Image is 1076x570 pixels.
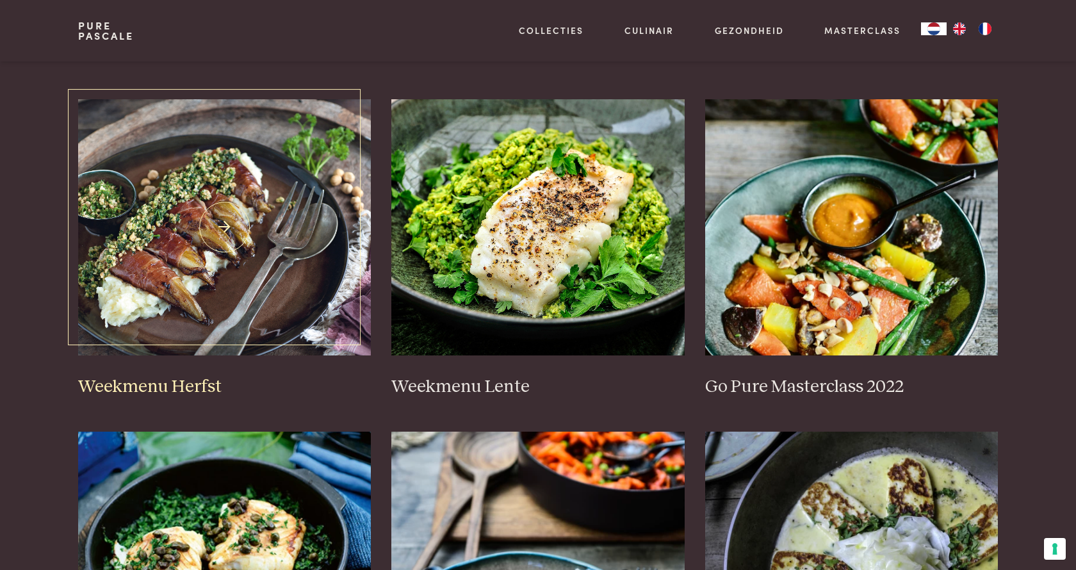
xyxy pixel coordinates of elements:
a: FR [972,22,998,35]
img: Go Pure Masterclass 2022 [705,99,999,355]
h3: Go Pure Masterclass 2022 [705,376,999,398]
img: Weekmenu Herfst [78,99,371,355]
img: Weekmenu Lente [391,99,685,355]
a: Go Pure Masterclass 2022 Go Pure Masterclass 2022 [705,99,999,398]
h3: Weekmenu Herfst [78,376,371,398]
a: Culinair [624,24,674,37]
a: EN [947,22,972,35]
div: Language [921,22,947,35]
h3: Weekmenu Lente [391,376,685,398]
a: Collecties [519,24,583,37]
a: Gezondheid [715,24,784,37]
a: PurePascale [78,20,134,41]
a: Masterclass [824,24,901,37]
a: Weekmenu Herfst Weekmenu Herfst [78,99,371,398]
aside: Language selected: Nederlands [921,22,998,35]
ul: Language list [947,22,998,35]
a: NL [921,22,947,35]
button: Uw voorkeuren voor toestemming voor trackingtechnologieën [1044,538,1066,560]
a: Weekmenu Lente Weekmenu Lente [391,99,685,398]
